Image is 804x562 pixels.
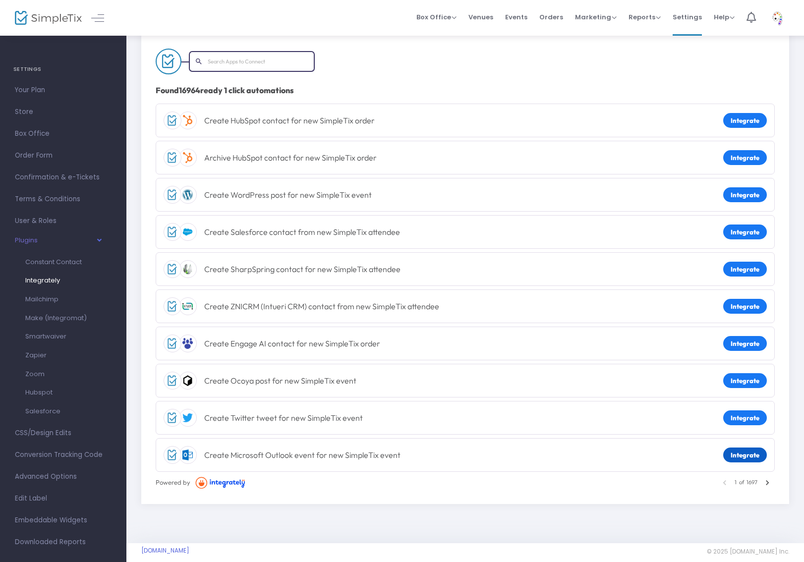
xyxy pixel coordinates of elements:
a: Hubspot [17,383,94,402]
span: 1 [735,478,737,487]
a: Make (Integromat) [17,309,94,328]
span: Order Form [15,149,112,162]
a: Constant Contact [17,253,94,272]
div: Create Ocoya post for new SimpleTix event [197,375,724,387]
div: Create WordPress post for new SimpleTix event [197,189,724,201]
span: Settings [673,4,702,30]
span: Mailchimp [25,294,58,304]
a: Zapier [17,346,94,365]
a: Zoom [17,365,94,384]
a: [DOMAIN_NAME] [141,547,189,555]
span: Zapier [25,350,47,360]
div: Create SharpSpring contact for new SimpleTix attendee [197,263,724,275]
h4: SETTINGS [13,59,113,79]
a: Integrately [17,271,94,290]
div: Create Microsoft Outlook event for new SimpleTix event [197,449,724,461]
span: Venues [468,4,493,30]
span: Marketing [575,12,617,22]
div: Create ZNICRM (Intueri CRM) contact from new SimpleTix attendee [197,300,724,312]
span: CSS/Design Edits [15,427,112,440]
span: Advanced Options [15,470,112,483]
input: Search Apps to Connect [208,52,314,71]
span: Smartwaiver [25,332,66,341]
div: Found ready 1 click automations [156,84,775,96]
span: Embeddable Widgets [15,514,112,527]
a: Integrate [723,410,767,425]
span: 16964 [179,85,200,95]
span: Salesforce [25,406,60,416]
span: User & Roles [15,215,112,227]
span: Box Office [416,12,457,22]
span: 1697 [747,478,757,487]
span: Zoom [25,369,45,379]
div: Archive HubSpot contact for new SimpleTix order [197,152,724,164]
button: Plugins [15,236,101,249]
span: Terms & Conditions [15,193,112,206]
a: Integrate [723,299,767,314]
ul: Plugins [17,249,94,424]
span: Integrately [25,276,60,285]
a: Integrate [723,113,767,128]
span: Events [505,4,527,30]
a: Integrate [723,373,767,388]
span: Downloaded Reports [15,536,112,549]
a: Integrate [723,150,767,165]
span: Help [714,12,735,22]
div: Create Twitter tweet for new SimpleTix event [197,412,724,424]
a: Salesforce [17,402,94,421]
span: © 2025 [DOMAIN_NAME] Inc. [707,548,789,556]
span: Store [15,106,112,118]
a: Integrate [723,225,767,239]
span: Orders [539,4,563,30]
span: Confirmation & e-Tickets [15,171,112,184]
span: Conversion Tracking Code [15,449,112,461]
span: Box Office [15,127,112,140]
a: Mailchimp [17,290,94,309]
a: Integrate [723,336,767,351]
a: Smartwaiver [17,327,94,346]
div: Create HubSpot contact for new SimpleTix order [197,114,724,126]
a: Integrate [723,448,767,462]
span: Constant Contact [25,257,82,267]
div: Powered by [156,477,245,489]
div: Create Salesforce contact from new SimpleTix attendee [197,226,724,238]
span: of [737,478,747,487]
span: Hubspot [25,388,53,397]
a: Integrate [723,187,767,202]
span: Reports [629,12,661,22]
a: Integrate [723,262,767,277]
span: Edit Label [15,492,112,505]
span: Your Plan [15,84,112,97]
span: Make (Integromat) [25,313,87,323]
div: Create Engage AI contact for new SimpleTix order [197,337,724,349]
